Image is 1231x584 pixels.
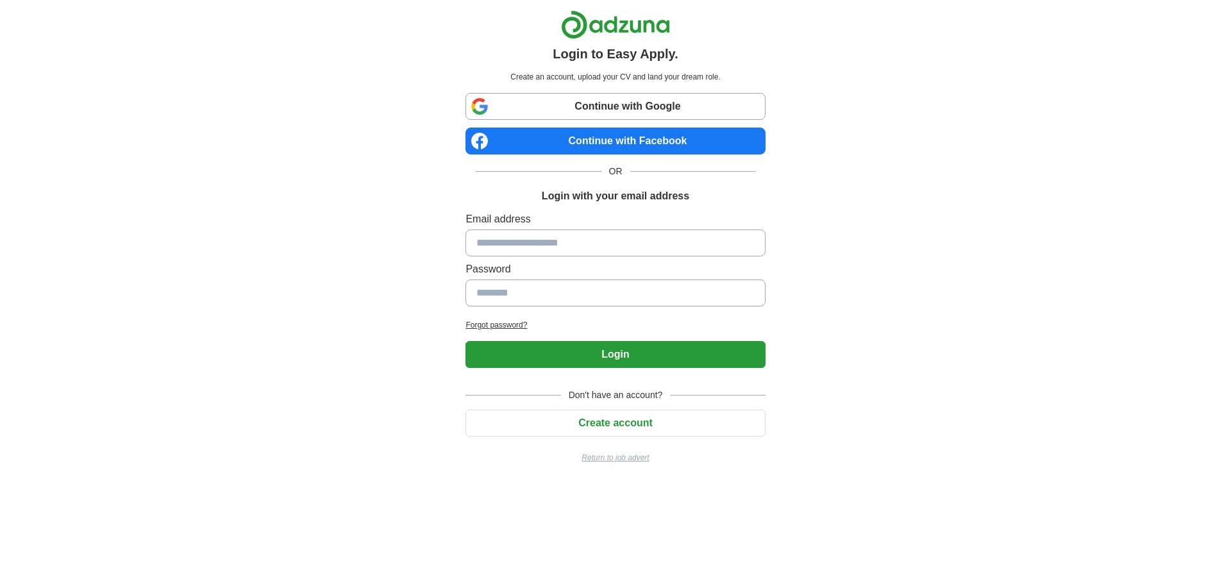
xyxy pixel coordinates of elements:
[542,188,689,204] h1: Login with your email address
[561,10,670,39] img: Adzuna logo
[553,44,678,63] h1: Login to Easy Apply.
[465,410,765,437] button: Create account
[465,128,765,154] a: Continue with Facebook
[465,452,765,463] a: Return to job advert
[465,341,765,368] button: Login
[468,71,762,83] p: Create an account, upload your CV and land your dream role.
[601,165,630,178] span: OR
[465,319,765,331] a: Forgot password?
[561,388,671,402] span: Don't have an account?
[465,417,765,428] a: Create account
[465,262,765,277] label: Password
[465,93,765,120] a: Continue with Google
[465,212,765,227] label: Email address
